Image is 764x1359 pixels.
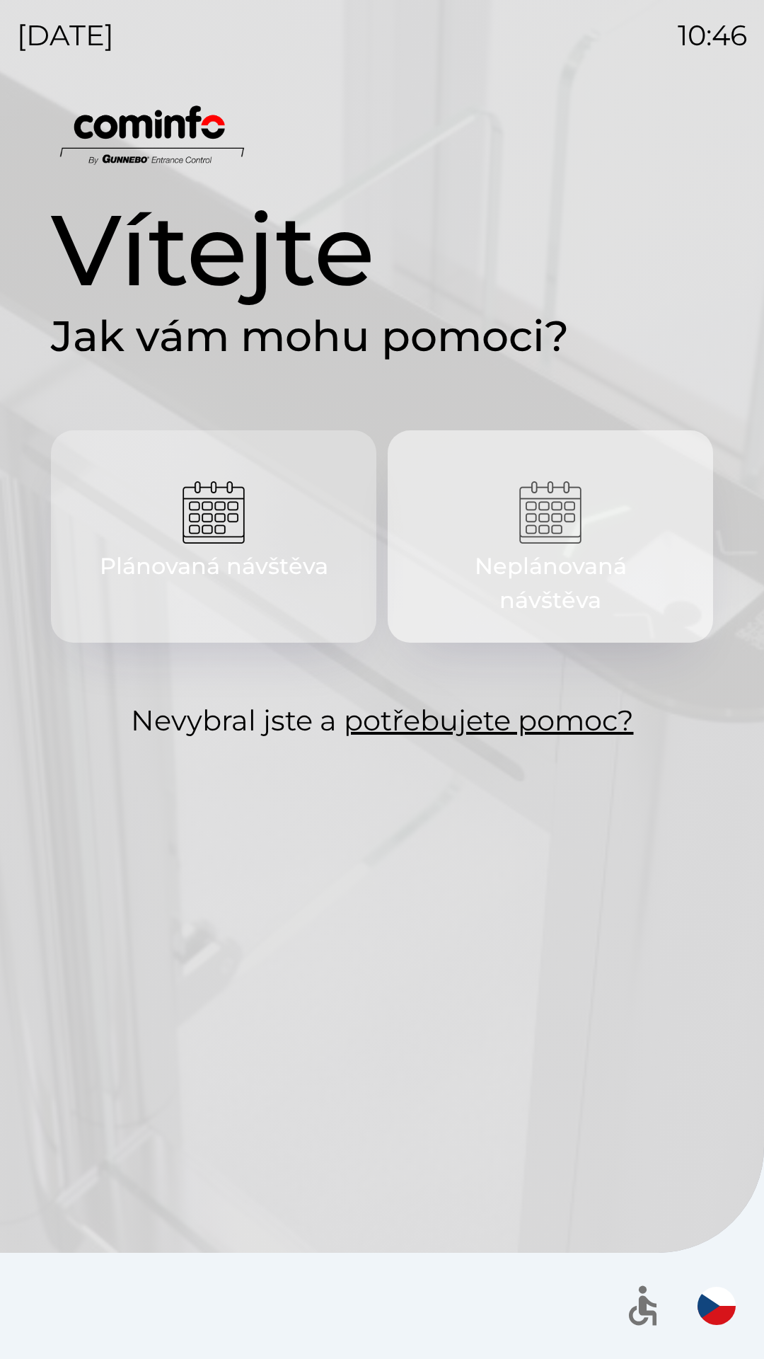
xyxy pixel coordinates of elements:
p: Plánovaná návštěva [100,549,328,583]
img: cs flag [698,1287,736,1325]
img: 8636e6b9-0881-42b0-a43f-770a4f658ac6.png [183,481,245,544]
p: Nevybral jste a [51,699,713,742]
img: c50871ac-e751-48a7-8634-f1e00401aa3b.png [519,481,581,544]
h2: Jak vám mohu pomoci? [51,310,713,362]
img: Logo [51,99,713,167]
button: Plánovaná návštěva [51,430,376,643]
p: 10:46 [678,14,747,57]
p: [DATE] [17,14,114,57]
p: Neplánovaná návštěva [422,549,679,617]
a: potřebujete pomoc? [344,703,634,738]
button: Neplánovaná návštěva [388,430,713,643]
h1: Vítejte [51,190,713,310]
